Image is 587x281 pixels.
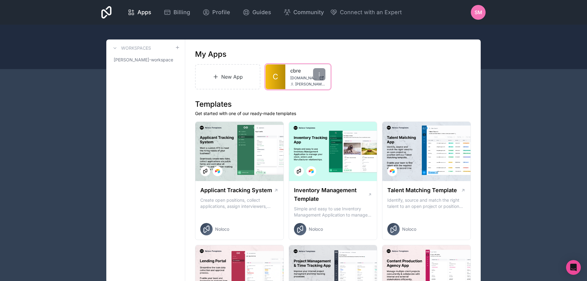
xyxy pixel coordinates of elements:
p: Identify, source and match the right talent to an open project or position with our Talent Matchi... [387,197,466,209]
button: Connect with an Expert [330,8,402,17]
span: Noloco [215,226,229,232]
span: Noloco [402,226,416,232]
img: Airtable Logo [215,169,220,174]
h3: Workspaces [121,45,151,51]
h1: My Apps [195,49,226,59]
a: cbre [290,67,325,74]
span: SM [475,9,482,16]
span: Apps [137,8,151,17]
a: Workspaces [111,44,151,52]
p: Get started with one of our ready-made templates [195,110,471,117]
span: Connect with an Expert [340,8,402,17]
a: Billing [159,6,195,19]
a: Guides [238,6,276,19]
h1: Talent Matching Template [387,186,457,195]
a: Community [279,6,329,19]
p: Simple and easy to use Inventory Management Application to manage your stock, orders and Manufact... [294,206,372,218]
img: Airtable Logo [309,169,314,174]
span: Community [293,8,324,17]
a: Profile [198,6,235,19]
h1: Applicant Tracking System [200,186,272,195]
a: [DOMAIN_NAME] [290,76,325,81]
span: Profile [212,8,230,17]
span: Guides [252,8,271,17]
img: Airtable Logo [390,169,395,174]
span: [PERSON_NAME]-workspace [114,57,173,63]
a: C [266,64,285,89]
p: Create open positions, collect applications, assign interviewers, centralise candidate feedback a... [200,197,279,209]
span: Billing [173,8,190,17]
a: [PERSON_NAME]-workspace [111,54,180,65]
span: [PERSON_NAME][EMAIL_ADDRESS][PERSON_NAME][DOMAIN_NAME] [295,82,325,87]
div: Open Intercom Messenger [566,260,581,275]
h1: Inventory Management Template [294,186,368,203]
span: Noloco [309,226,323,232]
a: New App [195,64,260,89]
span: C [273,72,278,82]
span: [DOMAIN_NAME] [290,76,317,81]
h1: Templates [195,99,471,109]
a: Apps [123,6,156,19]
